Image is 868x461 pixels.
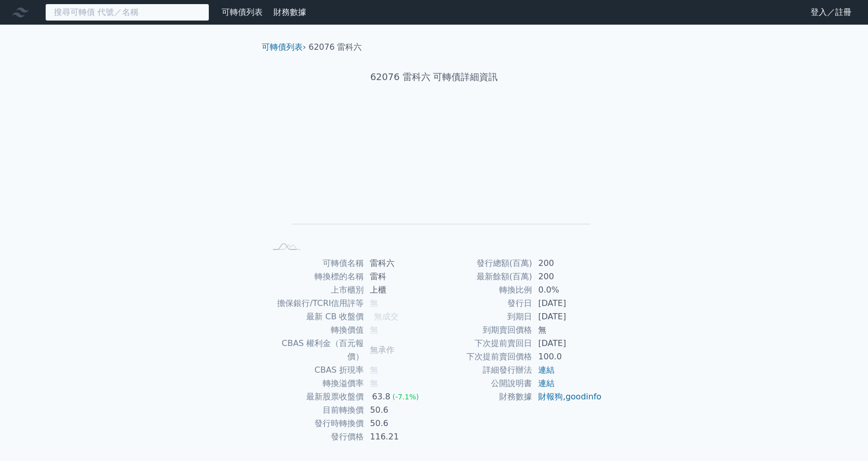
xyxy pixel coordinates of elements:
[266,283,364,297] td: 上市櫃別
[434,377,532,390] td: 公開說明書
[253,70,615,84] h1: 62076 雷科六 可轉債詳細資訊
[283,117,590,239] g: Chart
[532,310,602,323] td: [DATE]
[374,312,399,321] span: 無成交
[565,392,601,401] a: goodinfo
[538,392,563,401] a: 財報狗
[392,393,419,401] span: (-7.1%)
[266,257,364,270] td: 可轉債名稱
[434,390,532,404] td: 財務數據
[434,257,532,270] td: 發行總額(百萬)
[434,323,532,337] td: 到期賣回價格
[370,325,378,335] span: 無
[364,404,434,417] td: 50.6
[434,310,532,323] td: 到期日
[532,270,602,283] td: 200
[222,7,263,17] a: 可轉債列表
[434,270,532,283] td: 最新餘額(百萬)
[532,350,602,363] td: 100.0
[266,430,364,444] td: 發行價格
[266,323,364,337] td: 轉換價值
[370,390,392,404] div: 63.8
[434,297,532,310] td: 發行日
[364,270,434,283] td: 雷科
[364,417,434,430] td: 50.6
[266,270,364,283] td: 轉換標的名稱
[262,42,303,52] a: 可轉債列表
[266,363,364,377] td: CBAS 折現率
[532,337,602,350] td: [DATE]
[532,390,602,404] td: ,
[266,297,364,310] td: 擔保銀行/TCRI信用評等
[364,283,434,297] td: 上櫃
[45,4,209,21] input: 搜尋可轉債 代號／名稱
[370,378,378,388] span: 無
[266,390,364,404] td: 最新股票收盤價
[434,350,532,363] td: 下次提前賣回價格
[273,7,306,17] a: 財務數據
[309,41,362,53] li: 62076 雷科六
[532,283,602,297] td: 0.0%
[532,323,602,337] td: 無
[266,377,364,390] td: 轉換溢價率
[370,298,378,308] span: 無
[262,41,306,53] li: ›
[266,404,364,417] td: 目前轉換價
[434,363,532,377] td: 詳細發行辦法
[370,345,394,355] span: 無承作
[532,297,602,310] td: [DATE]
[266,337,364,363] td: CBAS 權利金（百元報價）
[266,417,364,430] td: 發行時轉換價
[434,337,532,350] td: 下次提前賣回日
[538,365,555,375] a: 連結
[370,365,378,375] span: 無
[364,257,434,270] td: 雷科六
[538,378,555,388] a: 連結
[434,283,532,297] td: 轉換比例
[802,4,860,21] a: 登入／註冊
[532,257,602,270] td: 200
[266,310,364,323] td: 最新 CB 收盤價
[364,430,434,444] td: 116.21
